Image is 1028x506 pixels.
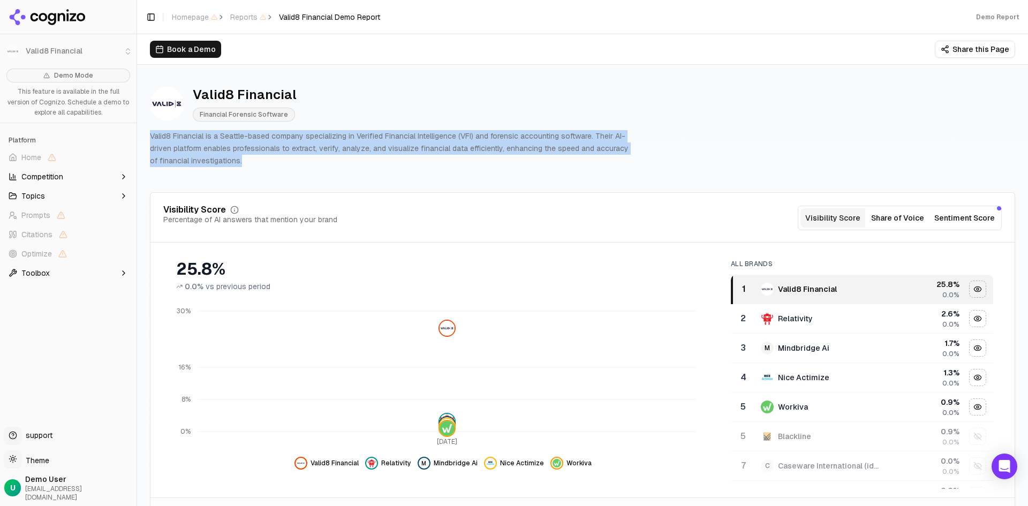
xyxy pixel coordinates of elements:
span: 0.0% [942,467,959,476]
div: Mindbridge Ai [778,343,829,353]
span: vs previous period [206,281,270,292]
button: Hide nice actimize data [969,369,986,386]
span: [EMAIL_ADDRESS][DOMAIN_NAME] [25,485,132,502]
div: Open Intercom Messenger [992,454,1017,479]
button: Hide workiva data [550,457,592,470]
img: relativity [761,312,774,325]
div: 0.0 % [891,485,959,496]
div: Workiva [778,402,808,412]
img: Valid8 Financial [150,87,184,121]
div: 5 [736,430,750,443]
span: 0.0% [942,438,959,447]
button: Hide relativity data [969,310,986,327]
img: nice actimize [761,371,774,384]
tspan: 8% [182,396,191,404]
div: 4 [736,371,750,384]
button: Show caseware international (idea) data [969,457,986,474]
span: Homepage [172,12,217,22]
span: Reports [230,12,266,22]
div: Blackline [778,431,811,442]
span: Mindbridge Ai [434,459,478,467]
button: Competition [4,168,132,185]
span: Financial Forensic Software [193,108,295,122]
span: 0.0% [942,409,959,417]
div: Nice Actimize [778,372,829,383]
span: 0.0% [942,350,959,358]
img: workiva [440,421,455,436]
button: Hide workiva data [969,398,986,416]
span: Demo Mode [54,71,93,80]
span: Competition [21,171,63,182]
div: 2.6 % [891,308,959,319]
div: Valid8 Financial [778,284,837,294]
span: Citations [21,229,52,240]
tr: 5blacklineBlackline0.9%0.0%Show blackline data [732,422,993,451]
span: Home [21,152,41,163]
span: 0.0% [185,281,203,292]
tr: 2relativityRelativity2.6%0.0%Hide relativity data [732,304,993,334]
span: M [440,417,455,432]
img: relativity [440,414,455,429]
div: 0.9 % [891,397,959,407]
div: 7 [736,459,750,472]
span: Optimize [21,248,52,259]
img: nice actimize [486,459,495,467]
button: Share this Page [935,41,1015,58]
span: 0.0% [942,291,959,299]
button: Show fico tonbeller data [969,487,986,504]
p: This feature is available in the full version of Cognizo. Schedule a demo to explore all capabili... [6,87,130,118]
div: Platform [4,132,132,149]
span: 0.0% [942,379,959,388]
div: Valid8 Financial [193,86,297,103]
div: 1 [737,283,750,296]
button: Book a Demo [150,41,221,58]
tr: 1valid8 financialValid8 Financial25.8%0.0%Hide valid8 financial data [732,275,993,304]
button: Hide mindbridge ai data [418,457,478,470]
button: Hide mindbridge ai data [969,339,986,357]
button: Hide valid8 financial data [294,457,359,470]
span: support [21,430,52,441]
div: All Brands [731,260,993,268]
div: 2 [736,312,750,325]
button: Sentiment Score [930,208,999,228]
span: Valid8 Financial Demo Report [279,12,380,22]
div: Relativity [778,313,813,324]
tr: 4nice actimizeNice Actimize1.3%0.0%Hide nice actimize data [732,363,993,392]
img: valid8 financial [440,321,455,336]
span: Workiva [566,459,592,467]
div: 0.9 % [891,426,959,437]
tspan: 0% [180,428,191,436]
img: valid8 financial [297,459,305,467]
button: Topics [4,187,132,205]
span: M [761,342,774,354]
span: Demo User [25,474,132,485]
div: 25.8% [176,260,709,279]
div: 5 [736,401,750,413]
img: nice actimize [440,419,455,434]
tr: 7CCaseware International (idea)0.0%0.0%Show caseware international (idea) data [732,451,993,481]
div: Percentage of AI answers that mention your brand [163,214,337,225]
tr: 5workivaWorkiva0.9%0.0%Hide workiva data [732,392,993,422]
button: Toolbox [4,265,132,282]
button: Share of Voice [865,208,930,228]
span: M [420,459,428,467]
span: Topics [21,191,45,201]
img: relativity [367,459,376,467]
p: Valid8 Financial is a Seattle-based company specializing in Verified Financial Intelligence (VFI)... [150,130,630,167]
span: Relativity [381,459,411,467]
nav: breadcrumb [172,12,380,22]
div: 3 [736,342,750,354]
span: Theme [21,456,49,465]
div: Caseware International (idea) [778,460,883,471]
img: blackline [761,430,774,443]
img: workiva [553,459,561,467]
tspan: 30% [177,307,191,316]
button: Hide nice actimize data [484,457,544,470]
tspan: [DATE] [437,437,457,446]
span: Prompts [21,210,50,221]
div: 1.3 % [891,367,959,378]
button: Hide valid8 financial data [969,281,986,298]
img: valid8 financial [761,283,774,296]
tspan: 16% [179,364,191,372]
button: Hide relativity data [365,457,411,470]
